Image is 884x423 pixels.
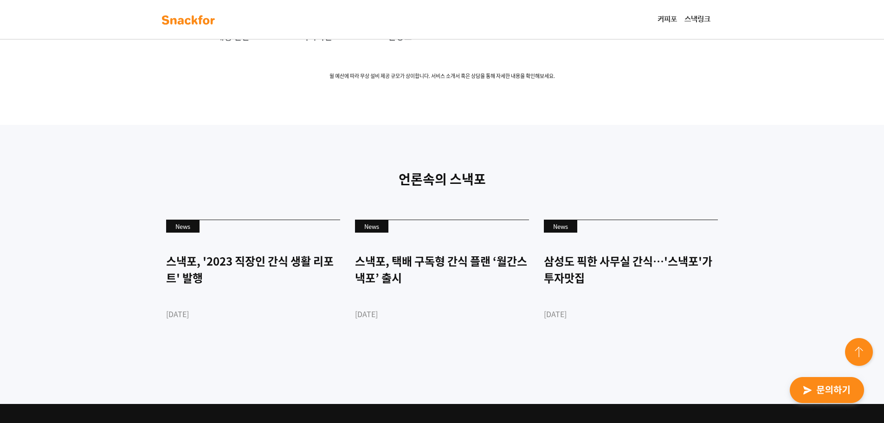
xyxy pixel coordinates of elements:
p: 언론속의 스낵포 [159,169,725,189]
a: 커피포 [654,10,681,29]
a: News 스낵포, 택배 구독형 간식 플랜 ‘월간스낵포’ 출시 [DATE] [355,220,529,352]
span: 월 예산에 따라 무상 설비 제공 규모가 상이합니다. 서비스 소개서 혹은 상담을 통해 자세한 내용을 확인해보세요. [152,72,732,80]
div: [DATE] [355,308,529,319]
a: News 삼성도 픽한 사무실 간식…'스낵포'가 투자맛집 [DATE] [544,220,718,352]
img: background-main-color.svg [159,13,218,27]
div: [DATE] [544,308,718,319]
a: 설정 [120,294,178,318]
a: 스낵링크 [681,10,714,29]
span: 설정 [143,308,155,316]
a: 대화 [61,294,120,318]
span: 대화 [85,309,96,316]
div: 스낵포, 택배 구독형 간식 플랜 ‘월간스낵포’ 출시 [355,253,529,286]
div: News [544,220,577,233]
img: floating-button [843,336,877,370]
div: News [355,220,388,233]
a: News 스낵포, '2023 직장인 간식 생활 리포트' 발행 [DATE] [166,220,340,352]
div: 스낵포, '2023 직장인 간식 생활 리포트' 발행 [166,253,340,286]
div: 삼성도 픽한 사무실 간식…'스낵포'가 투자맛집 [544,253,718,286]
a: 홈 [3,294,61,318]
div: News [166,220,200,233]
div: [DATE] [166,308,340,319]
span: 홈 [29,308,35,316]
